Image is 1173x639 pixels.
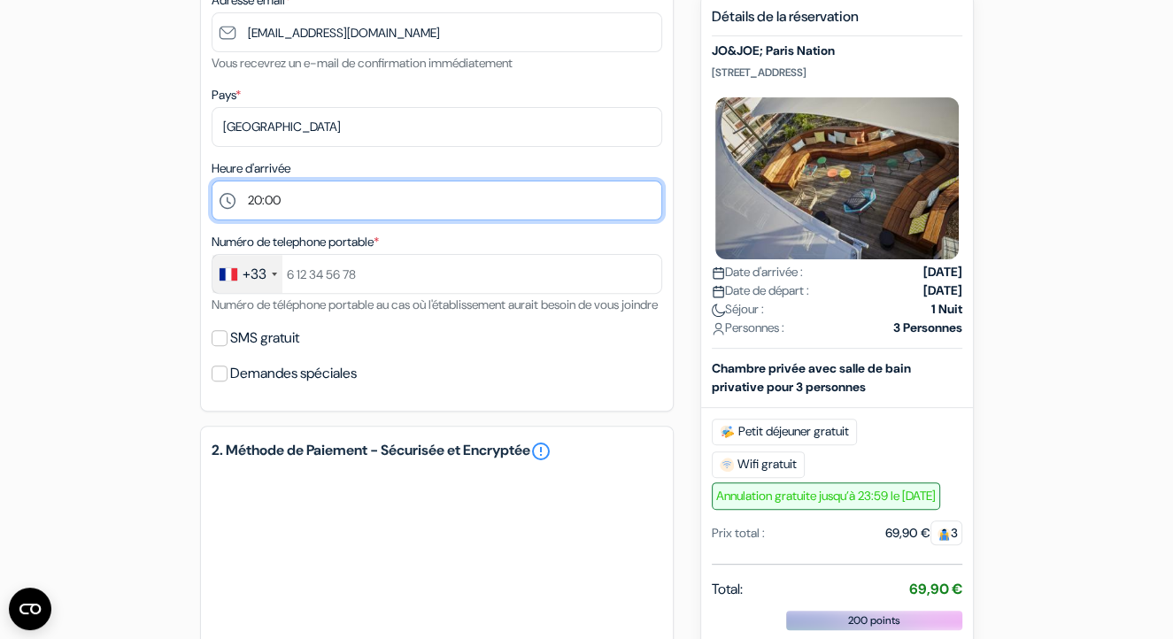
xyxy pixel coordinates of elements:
[212,159,290,178] label: Heure d'arrivée
[923,281,962,300] strong: [DATE]
[931,300,962,319] strong: 1 Nuit
[712,285,725,298] img: calendar.svg
[530,441,552,462] a: error_outline
[212,296,658,312] small: Numéro de téléphone portable au cas où l'établissement aurait besoin de vous joindre
[712,319,784,337] span: Personnes :
[230,361,357,386] label: Demandes spéciales
[212,254,662,294] input: 6 12 34 56 78
[712,304,725,317] img: moon.svg
[712,43,962,58] h5: JO&JOE; Paris Nation
[9,588,51,630] button: Ouvrir le widget CMP
[712,482,940,510] span: Annulation gratuite jusqu’à 23:59 le [DATE]
[712,524,765,543] div: Prix total :
[893,319,962,337] strong: 3 Personnes
[212,255,282,293] div: France: +33
[212,86,241,104] label: Pays
[885,524,962,543] div: 69,90 €
[712,419,857,445] span: Petit déjeuner gratuit
[712,360,911,395] b: Chambre privée avec salle de bain privative pour 3 personnes
[712,281,809,300] span: Date de départ :
[720,458,734,472] img: free_wifi.svg
[712,65,962,80] p: [STREET_ADDRESS]
[909,580,962,598] strong: 69,90 €
[848,612,900,628] span: 200 points
[712,263,803,281] span: Date d'arrivée :
[712,266,725,280] img: calendar.svg
[212,12,662,52] input: Entrer adresse e-mail
[923,263,962,281] strong: [DATE]
[930,520,962,545] span: 3
[712,300,764,319] span: Séjour :
[712,451,805,478] span: Wifi gratuit
[212,441,662,462] h5: 2. Méthode de Paiement - Sécurisée et Encryptée
[712,322,725,335] img: user_icon.svg
[243,264,266,285] div: +33
[712,579,743,600] span: Total:
[720,425,735,439] img: free_breakfast.svg
[712,8,962,36] h5: Détails de la réservation
[212,55,513,71] small: Vous recevrez un e-mail de confirmation immédiatement
[212,233,379,251] label: Numéro de telephone portable
[230,326,299,350] label: SMS gratuit
[938,527,951,541] img: guest.svg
